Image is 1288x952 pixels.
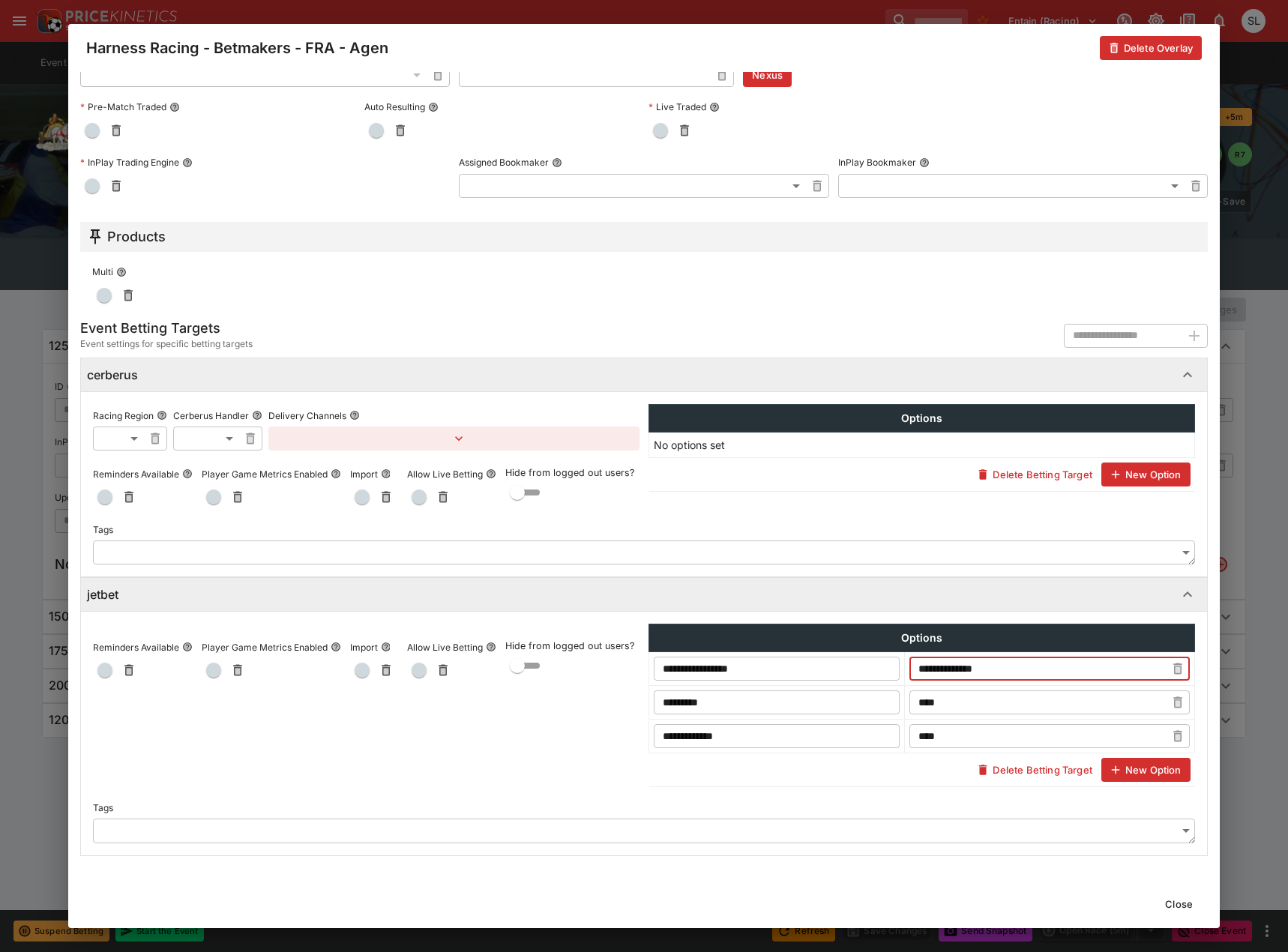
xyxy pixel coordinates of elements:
th: Options [649,624,1195,652]
th: Options [649,405,1195,433]
p: Tags [93,801,113,814]
p: Auto Resulting [364,100,425,113]
button: Import [381,469,391,479]
p: Player Game Metrics Enabled [202,468,328,480]
button: Player Game Metrics Enabled [331,642,341,652]
button: Nexus [743,63,792,87]
button: Delete Overlay [1100,36,1202,60]
p: Hide from logged out users? [505,639,640,654]
button: Pre-Match Traded [169,102,180,112]
button: Multi [116,267,127,277]
p: Tags [93,523,113,536]
button: Close [1156,892,1202,916]
p: Pre-Match Traded [80,100,166,113]
button: Player Game Metrics Enabled [331,469,341,479]
p: Assigned Bookmaker [459,156,549,169]
button: Delete Betting Target [969,463,1101,486]
p: Reminders Available [93,641,179,654]
button: Assigned Bookmaker [552,157,562,168]
button: Allow Live Betting [486,469,496,479]
h4: Harness Racing - Betmakers - FRA - Agen [86,38,388,58]
button: New Option [1101,463,1191,486]
button: Delete Betting Target [969,758,1101,782]
button: Cerberus Handler [252,410,262,421]
p: Import [350,468,378,480]
button: Reminders Available [182,642,193,652]
button: Import [381,642,391,652]
button: Live Traded [709,102,720,112]
p: Reminders Available [93,468,179,480]
button: Allow Live Betting [486,642,496,652]
span: Event settings for specific betting targets [80,337,253,352]
p: Multi [92,265,113,278]
button: InPlay Trading Engine [182,157,193,168]
p: Allow Live Betting [407,641,483,654]
p: Delivery Channels [268,409,346,422]
button: Reminders Available [182,469,193,479]
p: Allow Live Betting [407,468,483,480]
h6: cerberus [87,367,138,383]
p: Player Game Metrics Enabled [202,641,328,654]
p: InPlay Bookmaker [838,156,916,169]
button: Delivery Channels [349,410,360,421]
button: Racing Region [157,410,167,421]
p: Hide from logged out users? [505,466,640,480]
h5: Event Betting Targets [80,319,253,337]
button: InPlay Bookmaker [919,157,930,168]
p: Racing Region [93,409,154,422]
p: Cerberus Handler [173,409,249,422]
td: No options set [649,433,1195,458]
p: Import [350,641,378,654]
h6: jetbet [87,587,118,603]
button: New Option [1101,758,1191,782]
p: Live Traded [648,100,706,113]
p: InPlay Trading Engine [80,156,179,169]
h5: Products [107,228,166,245]
button: Auto Resulting [428,102,439,112]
